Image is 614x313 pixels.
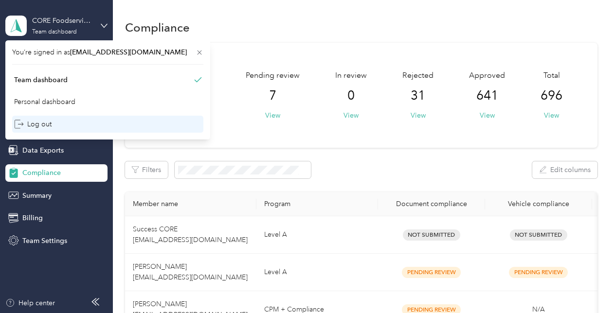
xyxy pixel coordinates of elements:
div: Personal dashboard [14,97,75,107]
div: Team dashboard [32,29,77,35]
span: Billing [22,213,43,223]
span: 641 [476,88,498,104]
span: Success CORE [EMAIL_ADDRESS][DOMAIN_NAME] [133,225,248,244]
div: Document compliance [386,200,477,208]
span: You’re signed in as [12,47,203,57]
span: Pending review [246,70,300,82]
button: Filters [125,161,168,178]
th: Member name [125,192,256,216]
iframe: Everlance-gr Chat Button Frame [560,259,614,313]
span: 696 [541,88,562,104]
h1: Compliance [125,22,190,33]
div: Vehicle compliance [493,200,584,208]
span: [PERSON_NAME] [EMAIL_ADDRESS][DOMAIN_NAME] [133,262,248,281]
span: 7 [269,88,276,104]
span: Approved [469,70,505,82]
span: Not Submitted [510,229,567,241]
button: Help center [5,298,55,308]
span: Team Settings [22,236,67,246]
button: View [480,110,495,121]
span: Rejected [402,70,433,82]
span: 31 [411,88,425,104]
button: View [411,110,426,121]
td: Level A [256,216,378,254]
td: Level A [256,254,378,291]
span: Pending Review [509,267,568,278]
button: View [343,110,359,121]
div: Team dashboard [14,75,68,85]
div: Log out [14,119,52,129]
span: 0 [347,88,355,104]
span: Not Submitted [403,229,460,241]
span: [EMAIL_ADDRESS][DOMAIN_NAME] [70,48,187,56]
button: View [265,110,280,121]
div: CORE Foodservice (Main) [32,16,93,26]
span: Pending Review [402,267,461,278]
span: Summary [22,191,52,201]
span: Compliance [22,168,61,178]
button: Edit columns [532,161,597,178]
span: Data Exports [22,145,64,156]
span: Total [543,70,560,82]
th: Program [256,192,378,216]
button: View [544,110,559,121]
span: In review [335,70,367,82]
